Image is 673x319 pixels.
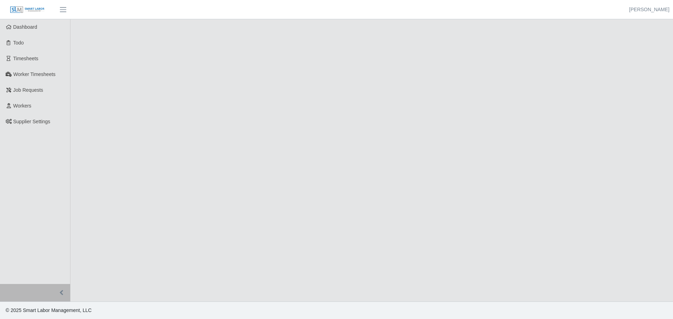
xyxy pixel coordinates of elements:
[13,103,32,109] span: Workers
[13,119,50,124] span: Supplier Settings
[13,71,55,77] span: Worker Timesheets
[13,40,24,46] span: Todo
[6,307,91,313] span: © 2025 Smart Labor Management, LLC
[13,56,39,61] span: Timesheets
[10,6,45,14] img: SLM Logo
[13,87,43,93] span: Job Requests
[13,24,38,30] span: Dashboard
[629,6,669,13] a: [PERSON_NAME]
